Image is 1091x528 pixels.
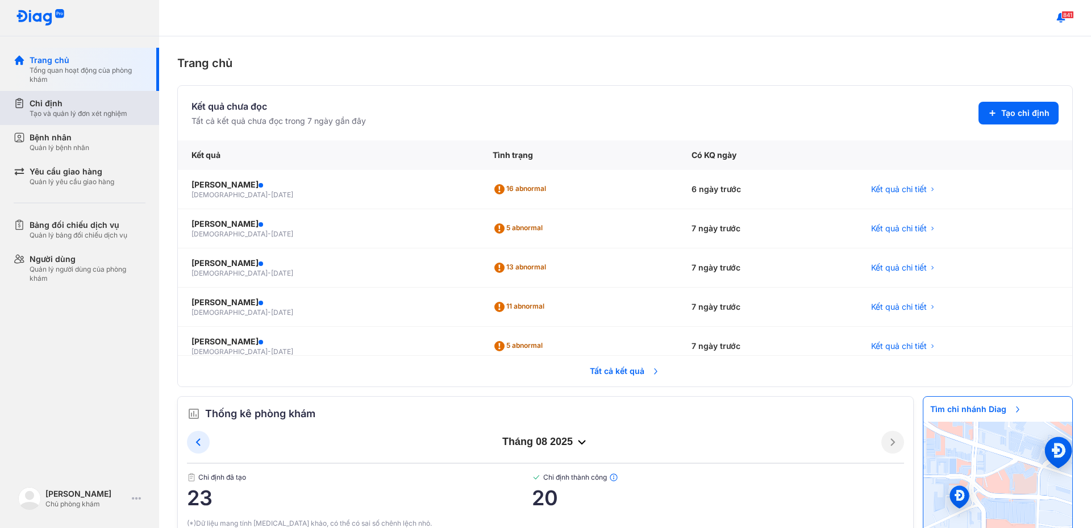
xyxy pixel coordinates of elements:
button: Tạo chỉ định [978,102,1059,124]
span: - [268,269,271,277]
img: logo [16,9,65,27]
span: [DEMOGRAPHIC_DATA] [191,269,268,277]
div: 7 ngày trước [678,327,857,366]
div: Bảng đối chiếu dịch vụ [30,219,127,231]
div: Tạo và quản lý đơn xét nghiệm [30,109,127,118]
div: Tổng quan hoạt động của phòng khám [30,66,145,84]
div: [PERSON_NAME] [191,257,465,269]
span: Chỉ định đã tạo [187,473,532,482]
span: 20 [532,487,904,509]
div: [PERSON_NAME] [191,218,465,230]
span: [DATE] [271,347,293,356]
div: [PERSON_NAME] [191,297,465,308]
span: [DEMOGRAPHIC_DATA] [191,308,268,317]
div: Có KQ ngày [678,140,857,170]
img: order.5a6da16c.svg [187,407,201,421]
span: [DEMOGRAPHIC_DATA] [191,347,268,356]
span: Tạo chỉ định [1001,107,1050,119]
span: - [268,347,271,356]
div: Yêu cầu giao hàng [30,166,114,177]
span: - [268,308,271,317]
div: 5 abnormal [493,337,547,355]
span: Thống kê phòng khám [205,406,315,422]
span: [DEMOGRAPHIC_DATA] [191,190,268,199]
div: Quản lý người dùng của phòng khám [30,265,145,283]
div: Bệnh nhân [30,132,89,143]
div: 11 abnormal [493,298,549,316]
div: 16 abnormal [493,180,551,198]
span: [DATE] [271,269,293,277]
div: Quản lý bảng đối chiếu dịch vụ [30,231,127,240]
span: Chỉ định thành công [532,473,904,482]
div: 5 abnormal [493,219,547,238]
img: info.7e716105.svg [609,473,618,482]
span: [DATE] [271,230,293,238]
div: Kết quả chưa đọc [191,99,366,113]
div: Tất cả kết quả chưa đọc trong 7 ngày gần đây [191,115,366,127]
div: Kết quả [178,140,479,170]
span: Tìm chi nhánh Diag [923,397,1029,422]
img: checked-green.01cc79e0.svg [532,473,541,482]
div: 6 ngày trước [678,170,857,209]
span: Tất cả kết quả [583,359,667,384]
img: document.50c4cfd0.svg [187,473,196,482]
span: [DATE] [271,190,293,199]
div: 7 ngày trước [678,288,857,327]
div: Trang chủ [30,55,145,66]
div: Quản lý yêu cầu giao hàng [30,177,114,186]
span: [DATE] [271,308,293,317]
span: Kết quả chi tiết [871,262,927,273]
div: Chỉ định [30,98,127,109]
span: - [268,230,271,238]
span: Kết quả chi tiết [871,340,927,352]
div: 13 abnormal [493,259,551,277]
div: Chủ phòng khám [45,500,127,509]
span: Kết quả chi tiết [871,223,927,234]
div: tháng 08 2025 [210,435,881,449]
div: Quản lý bệnh nhân [30,143,89,152]
div: Trang chủ [177,55,1073,72]
span: 23 [187,487,532,509]
img: logo [18,487,41,510]
span: - [268,190,271,199]
div: [PERSON_NAME] [191,336,465,347]
div: Người dùng [30,253,145,265]
div: 7 ngày trước [678,209,857,248]
div: [PERSON_NAME] [191,179,465,190]
span: Kết quả chi tiết [871,184,927,195]
span: [DEMOGRAPHIC_DATA] [191,230,268,238]
div: [PERSON_NAME] [45,488,127,500]
div: Tình trạng [479,140,678,170]
div: 7 ngày trước [678,248,857,288]
span: Kết quả chi tiết [871,301,927,313]
span: 841 [1061,11,1074,19]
